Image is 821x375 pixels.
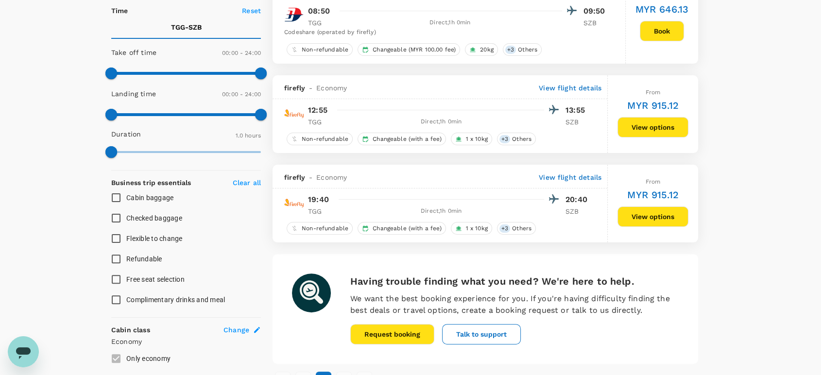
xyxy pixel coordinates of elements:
[236,132,261,139] span: 1.0 hours
[358,133,445,145] div: Changeable (with a fee)
[462,224,492,233] span: 1 x 10kg
[126,214,182,222] span: Checked baggage
[287,222,353,235] div: Non-refundable
[462,135,492,143] span: 1 x 10kg
[298,46,352,54] span: Non-refundable
[358,43,460,56] div: Changeable (MYR 100.00 fee)
[308,117,332,127] p: TGG
[308,194,329,205] p: 19:40
[111,326,150,334] strong: Cabin class
[617,117,688,137] button: View options
[338,18,562,28] div: Direct , 1h 0min
[451,133,492,145] div: 1 x 10kg
[476,46,497,54] span: 20kg
[565,206,590,216] p: SZB
[338,117,544,127] div: Direct , 1h 0min
[111,129,141,139] p: Duration
[499,224,510,233] span: + 3
[8,336,39,367] iframe: Button to launch messaging window
[497,222,536,235] div: +3Others
[627,187,679,203] h6: MYR 915.12
[565,194,590,205] p: 20:40
[316,83,347,93] span: Economy
[287,133,353,145] div: Non-refundable
[503,43,542,56] div: +3Others
[308,5,330,17] p: 08:50
[350,293,679,316] p: We want the best booking experience for you. If you're having difficulty finding the best deals o...
[497,133,536,145] div: +3Others
[284,104,304,123] img: FY
[111,89,156,99] p: Landing time
[308,18,332,28] p: TGG
[617,206,688,227] button: View options
[369,135,445,143] span: Changeable (with a fee)
[298,224,352,233] span: Non-refundable
[305,83,316,93] span: -
[640,21,684,41] button: Book
[284,28,608,37] div: Codeshare (operated by firefly)
[627,98,679,113] h6: MYR 915.12
[499,135,510,143] span: + 3
[635,1,689,17] h6: MYR 646.13
[222,50,261,56] span: 00:00 - 24:00
[222,91,261,98] span: 00:00 - 24:00
[126,194,173,202] span: Cabin baggage
[171,22,202,32] p: TGG - SZB
[298,135,352,143] span: Non-refundable
[287,43,353,56] div: Non-refundable
[350,273,679,289] h6: Having trouble finding what you need? We're here to help.
[284,5,304,24] img: MH
[126,255,162,263] span: Refundable
[539,172,601,182] p: View flight details
[646,89,661,96] span: From
[338,206,544,216] div: Direct , 1h 0min
[369,224,445,233] span: Changeable (with a fee)
[284,193,304,213] img: FY
[508,135,535,143] span: Others
[233,178,261,187] p: Clear all
[508,224,535,233] span: Others
[442,324,521,344] button: Talk to support
[358,222,445,235] div: Changeable (with a fee)
[223,325,249,335] span: Change
[111,48,156,57] p: Take off time
[126,355,171,362] span: Only economy
[111,6,128,16] p: Time
[242,6,261,16] p: Reset
[284,83,305,93] span: firefly
[308,206,332,216] p: TGG
[111,337,261,346] p: Economy
[465,43,498,56] div: 20kg
[514,46,541,54] span: Others
[284,172,305,182] span: firefly
[126,275,185,283] span: Free seat selection
[646,178,661,185] span: From
[539,83,601,93] p: View flight details
[316,172,347,182] span: Economy
[565,104,590,116] p: 13:55
[451,222,492,235] div: 1 x 10kg
[583,5,608,17] p: 09:50
[583,18,608,28] p: SZB
[305,172,316,182] span: -
[111,179,191,187] strong: Business trip essentials
[505,46,516,54] span: + 3
[126,296,225,304] span: Complimentary drinks and meal
[369,46,460,54] span: Changeable (MYR 100.00 fee)
[565,117,590,127] p: SZB
[350,324,434,344] button: Request booking
[308,104,327,116] p: 12:55
[126,235,183,242] span: Flexible to change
